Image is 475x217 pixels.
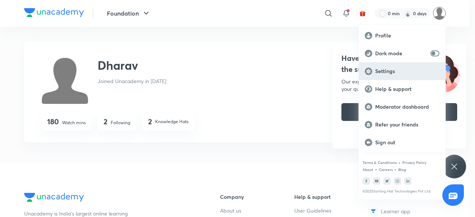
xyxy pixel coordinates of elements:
[359,80,445,98] a: Help & support
[375,139,439,146] p: Sign out
[375,166,377,172] div: •
[359,62,445,80] a: Settings
[363,189,442,194] p: © 2025 Sorting Hat Technologies Pvt Ltd
[394,166,397,172] div: •
[375,68,439,75] p: Settings
[375,50,427,57] p: Dark mode
[375,121,439,128] p: Refer your friends
[359,27,445,45] a: Profile
[402,160,426,165] a: Privacy Policy
[375,32,439,39] p: Profile
[379,167,393,172] a: Careers
[363,160,397,165] a: Terms & Conditions
[398,159,401,166] div: •
[359,116,445,134] a: Refer your friends
[359,98,445,116] a: Moderator dashboard
[375,103,439,110] p: Moderator dashboard
[375,86,439,92] p: Help & support
[363,167,373,172] a: About
[398,167,406,172] a: Blog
